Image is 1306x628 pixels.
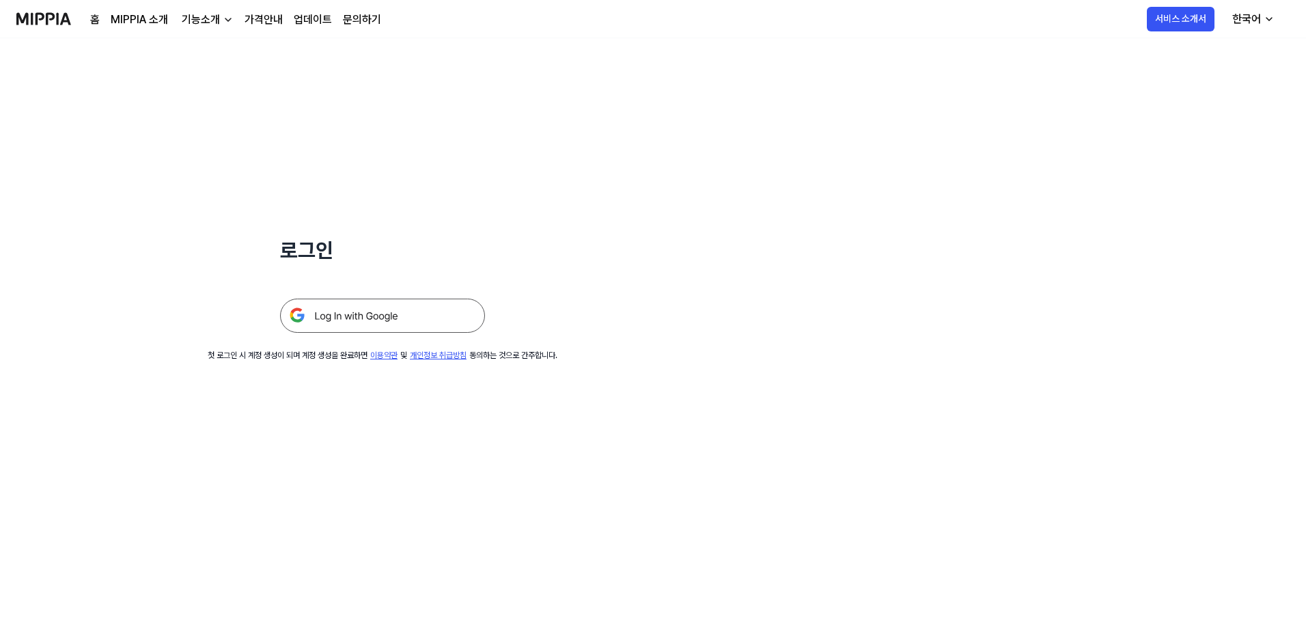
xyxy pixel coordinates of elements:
h1: 로그인 [280,235,485,266]
button: 한국어 [1221,5,1283,33]
a: 홈 [90,12,100,28]
a: 업데이트 [294,12,332,28]
img: down [223,14,234,25]
div: 첫 로그인 시 계정 생성이 되며 계정 생성을 완료하면 및 동의하는 것으로 간주합니다. [208,349,557,361]
button: 기능소개 [179,12,234,28]
a: 가격안내 [245,12,283,28]
a: 문의하기 [343,12,381,28]
div: 기능소개 [179,12,223,28]
button: 서비스 소개서 [1147,7,1214,31]
div: 한국어 [1229,11,1264,27]
a: 개인정보 취급방침 [410,351,467,360]
a: 이용약관 [370,351,398,360]
a: MIPPIA 소개 [111,12,168,28]
img: 구글 로그인 버튼 [280,299,485,333]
